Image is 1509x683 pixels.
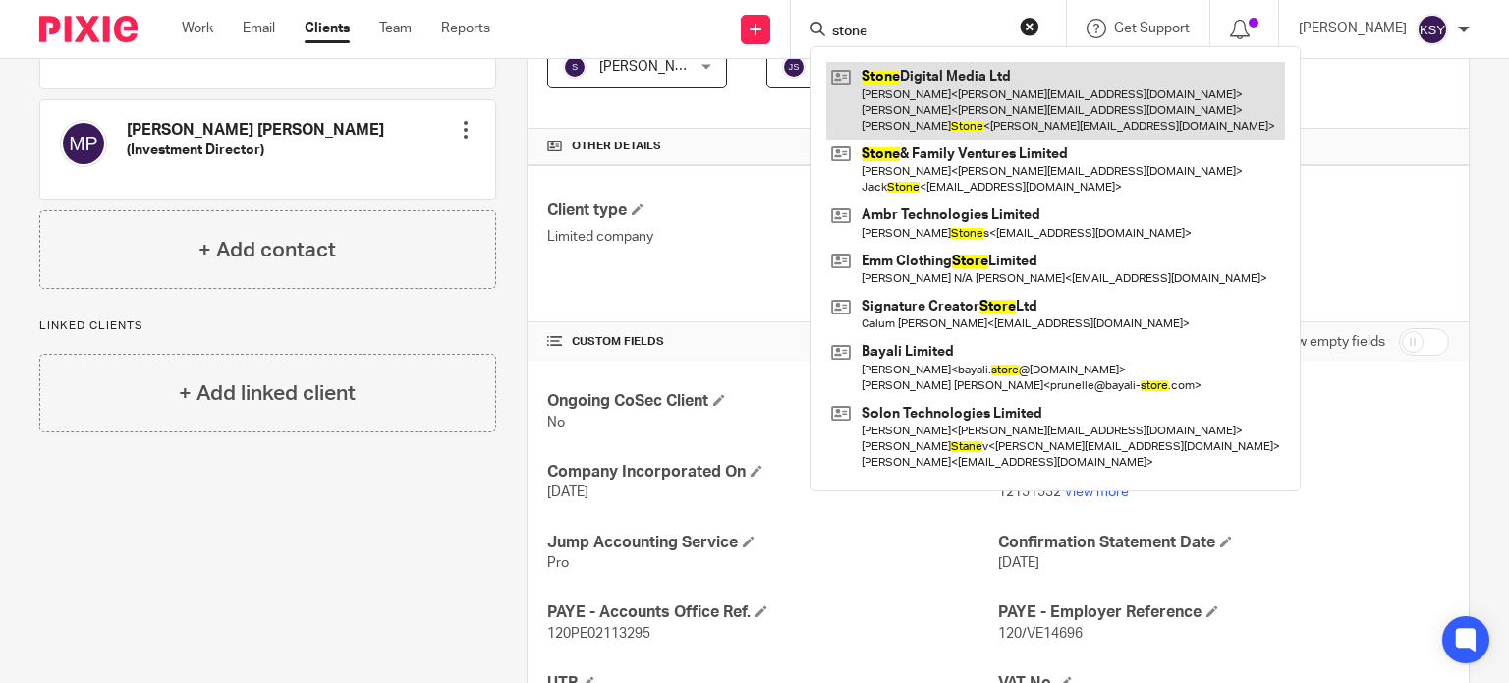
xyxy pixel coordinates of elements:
span: [DATE] [998,556,1039,570]
span: Other details [572,139,661,154]
a: Work [182,19,213,38]
a: Team [379,19,412,38]
h4: Company Incorporated On [547,462,998,483]
span: [DATE] [547,485,588,499]
p: Limited company [547,227,998,247]
h5: (Investment Director) [127,141,384,160]
img: Pixie [39,16,138,42]
span: No [547,416,565,429]
p: [PERSON_NAME] [1299,19,1407,38]
span: Pro [547,556,569,570]
h4: PAYE - Employer Reference [998,602,1449,623]
img: svg%3E [563,55,587,79]
span: 120PE02113295 [547,627,650,641]
h4: CUSTOM FIELDS [547,334,998,350]
a: Reports [441,19,490,38]
span: [PERSON_NAME] S [599,60,719,74]
h4: + Add linked client [179,378,356,409]
p: Linked clients [39,318,496,334]
h4: [PERSON_NAME] [PERSON_NAME] [127,120,384,141]
a: Email [243,19,275,38]
span: Get Support [1114,22,1190,35]
span: 120/VE14696 [998,627,1083,641]
h4: Client type [547,200,998,221]
h4: Ongoing CoSec Client [547,391,998,412]
img: svg%3E [782,55,806,79]
h4: Jump Accounting Service [547,533,998,553]
button: Clear [1020,17,1039,36]
a: View more [1064,485,1129,499]
a: Clients [305,19,350,38]
img: svg%3E [60,120,107,167]
img: svg%3E [1417,14,1448,45]
input: Search [830,24,1007,41]
h4: + Add contact [198,235,336,265]
span: 12151532 [998,485,1061,499]
label: Show empty fields [1272,332,1385,352]
h4: Confirmation Statement Date [998,533,1449,553]
h4: PAYE - Accounts Office Ref. [547,602,998,623]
